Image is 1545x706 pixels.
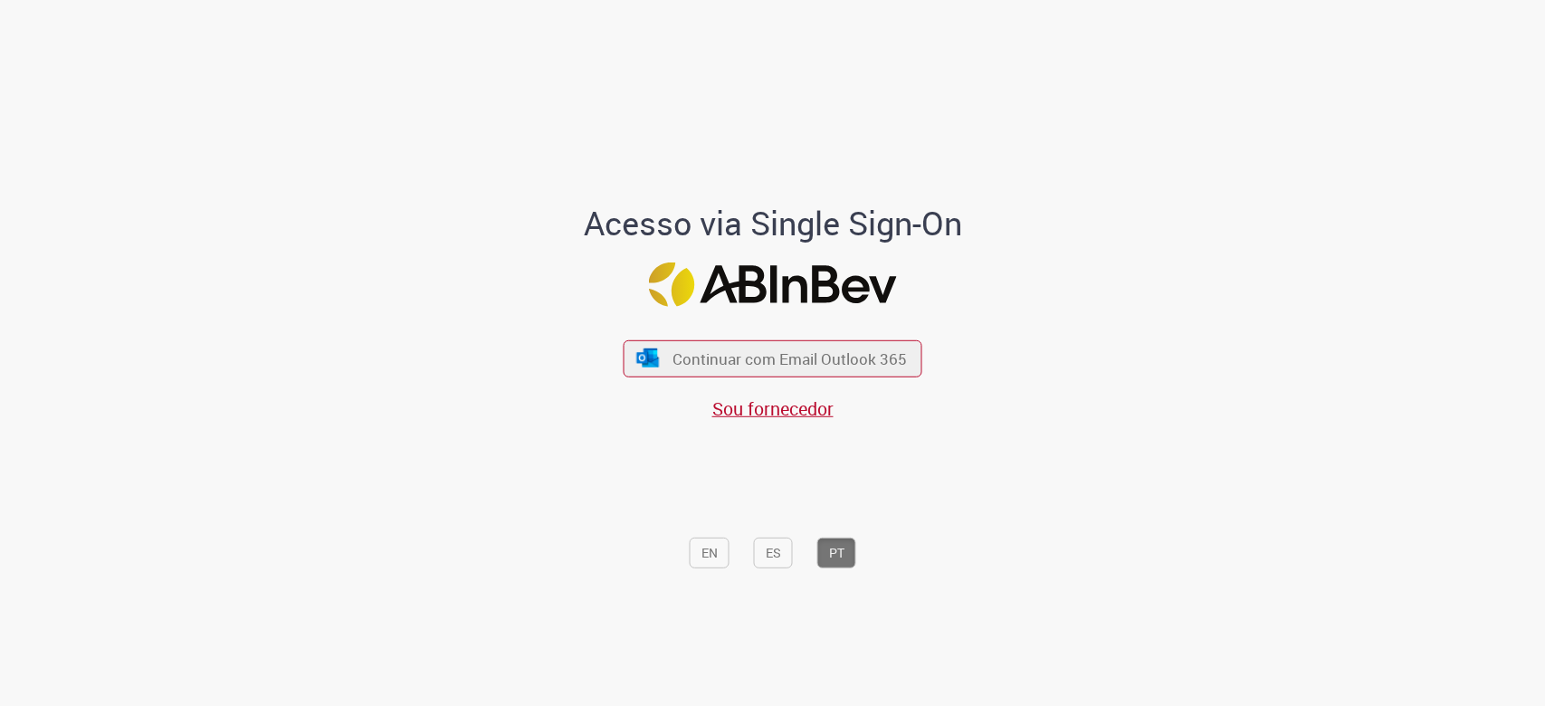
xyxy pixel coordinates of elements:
button: ícone Azure/Microsoft 360 Continuar com Email Outlook 365 [624,340,922,377]
a: Sou fornecedor [712,396,834,421]
h1: Acesso via Single Sign-On [521,205,1024,241]
button: PT [817,538,856,568]
button: EN [690,538,730,568]
span: Continuar com Email Outlook 365 [672,348,907,369]
img: Logo ABInBev [649,262,897,307]
img: ícone Azure/Microsoft 360 [634,348,660,367]
button: ES [754,538,793,568]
